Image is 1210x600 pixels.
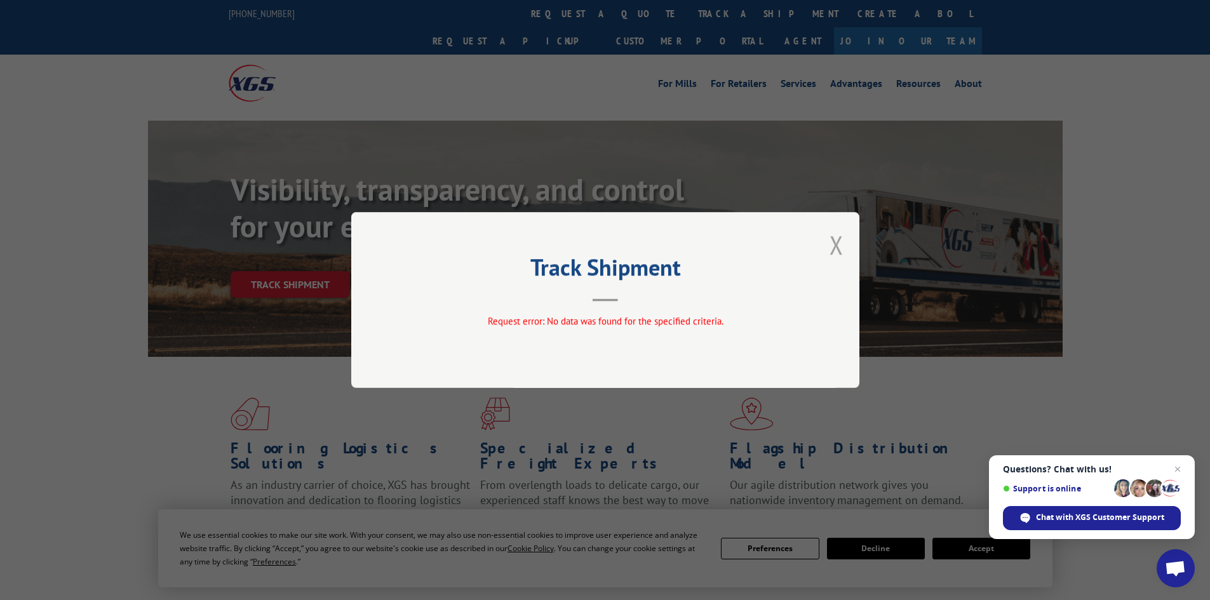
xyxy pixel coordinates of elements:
[1170,462,1185,477] span: Close chat
[1003,484,1110,493] span: Support is online
[415,258,796,283] h2: Track Shipment
[1036,512,1164,523] span: Chat with XGS Customer Support
[1003,506,1181,530] div: Chat with XGS Customer Support
[830,228,844,262] button: Close modal
[487,315,723,327] span: Request error: No data was found for the specified criteria.
[1003,464,1181,474] span: Questions? Chat with us!
[1157,549,1195,587] div: Open chat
